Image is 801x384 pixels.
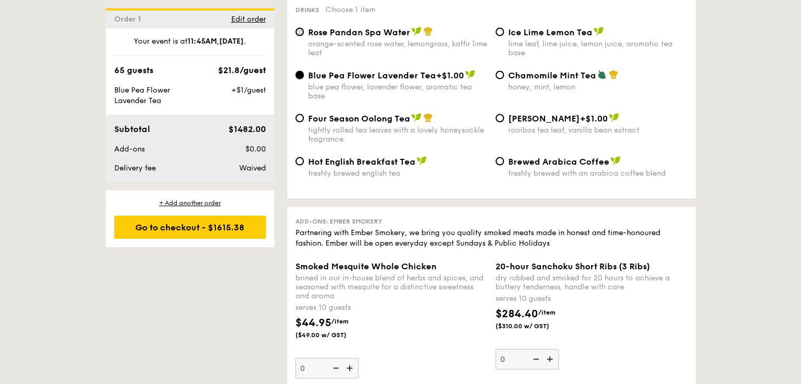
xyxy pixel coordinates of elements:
div: blue pea flower, lavender flower, aromatic tea base [308,83,487,100]
img: icon-chef-hat.a58ddaea.svg [423,27,433,36]
span: Choose 1 item [325,5,375,14]
img: icon-reduce.1d2dbef1.svg [527,349,543,369]
img: icon-vegan.f8ff3823.svg [411,113,422,123]
span: Hot English Breakfast Tea [308,157,416,167]
span: Add-ons [114,145,145,154]
span: $0.00 [245,145,265,154]
input: Ice Lime Lemon Tealime leaf, lime juice, lemon juice, aromatic tea base [496,28,504,36]
span: Blue Pea Flower Lavender Tea [114,86,170,105]
div: honey, mint, lemon [508,83,687,92]
input: Chamomile Mint Teahoney, mint, lemon [496,71,504,79]
div: freshly brewed with an arabica coffee blend [508,169,687,178]
input: Brewed Arabica Coffeefreshly brewed with an arabica coffee blend [496,157,504,166]
input: [PERSON_NAME]+$1.00rooibos tea leaf, vanilla bean extract [496,114,504,123]
input: Smoked Mesquite Whole Chickenbrined in our in-house blend of herbs and spices, and seasoned with ... [295,358,359,379]
img: icon-vegan.f8ff3823.svg [609,113,619,123]
div: rooibos tea leaf, vanilla bean extract [508,126,687,135]
span: ($49.00 w/ GST) [295,331,367,339]
span: Chamomile Mint Tea [508,70,596,80]
div: serves 10 guests [295,302,487,313]
span: +$1.00 [436,70,464,80]
span: $1482.00 [228,124,265,134]
div: dry rubbed and smoked for 20 hours to achieve a buttery tenderness, handle with care [496,274,687,291]
input: Rose Pandan Spa Waterorange-scented rose water, lemongrass, kaffir lime leaf [295,28,304,36]
div: orange-scented rose water, lemongrass, kaffir lime leaf [308,39,487,57]
img: icon-add.58712e84.svg [543,349,559,369]
div: Go to checkout - $1615.38 [114,216,266,239]
span: $284.40 [496,308,538,320]
img: icon-vegan.f8ff3823.svg [411,27,422,36]
span: +$1/guest [231,86,265,95]
span: Four Season Oolong Tea [308,114,410,124]
span: Subtotal [114,124,150,134]
strong: 11:45AM [187,37,217,46]
span: $44.95 [295,317,331,329]
img: icon-vegetarian.fe4039eb.svg [597,70,607,79]
span: [PERSON_NAME] [508,114,580,124]
div: freshly brewed english tea [308,169,487,178]
span: Drinks [295,6,319,14]
img: icon-vegan.f8ff3823.svg [610,156,621,166]
div: brined in our in-house blend of herbs and spices, and seasoned with mesquite for a distinctive sw... [295,274,487,300]
span: Rose Pandan Spa Water [308,27,410,37]
span: 20-hour Sanchoku Short Ribs (3 Ribs) [496,261,650,271]
span: Order 1 [114,15,145,24]
div: serves 10 guests [496,294,687,304]
span: /item [331,318,349,325]
span: Smoked Mesquite Whole Chicken [295,261,437,271]
div: lime leaf, lime juice, lemon juice, aromatic tea base [508,39,687,57]
div: 65 guests [114,64,153,77]
input: Hot English Breakfast Teafreshly brewed english tea [295,157,304,166]
span: +$1.00 [580,114,608,124]
div: Your event is at , . [114,36,266,56]
img: icon-vegan.f8ff3823.svg [465,70,476,79]
div: $21.8/guest [218,64,266,77]
img: icon-chef-hat.a58ddaea.svg [423,113,433,123]
div: tightly rolled tea leaves with a lovely honeysuckle fragrance [308,126,487,144]
span: ($310.00 w/ GST) [496,322,567,330]
span: Ice Lime Lemon Tea [508,27,592,37]
span: Edit order [231,15,266,24]
img: icon-chef-hat.a58ddaea.svg [609,70,618,79]
img: icon-add.58712e84.svg [343,358,359,378]
div: Partnering with Ember Smokery, we bring you quality smoked meats made in honest and time-honoured... [295,228,687,249]
input: Four Season Oolong Teatightly rolled tea leaves with a lovely honeysuckle fragrance [295,114,304,123]
input: Blue Pea Flower Lavender Tea+$1.00blue pea flower, lavender flower, aromatic tea base [295,71,304,79]
span: /item [538,309,556,316]
img: icon-vegan.f8ff3823.svg [417,156,427,166]
span: Brewed Arabica Coffee [508,157,609,167]
strong: [DATE] [219,37,244,46]
img: icon-reduce.1d2dbef1.svg [327,358,343,378]
div: + Add another order [114,199,266,207]
img: icon-vegan.f8ff3823.svg [594,27,604,36]
span: Blue Pea Flower Lavender Tea [308,70,436,80]
span: Waived [239,164,265,173]
span: Delivery fee [114,164,156,173]
input: 20-hour Sanchoku Short Ribs (3 Ribs)dry rubbed and smoked for 20 hours to achieve a buttery tende... [496,349,559,370]
span: Add-ons: Ember Smokery [295,218,382,225]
